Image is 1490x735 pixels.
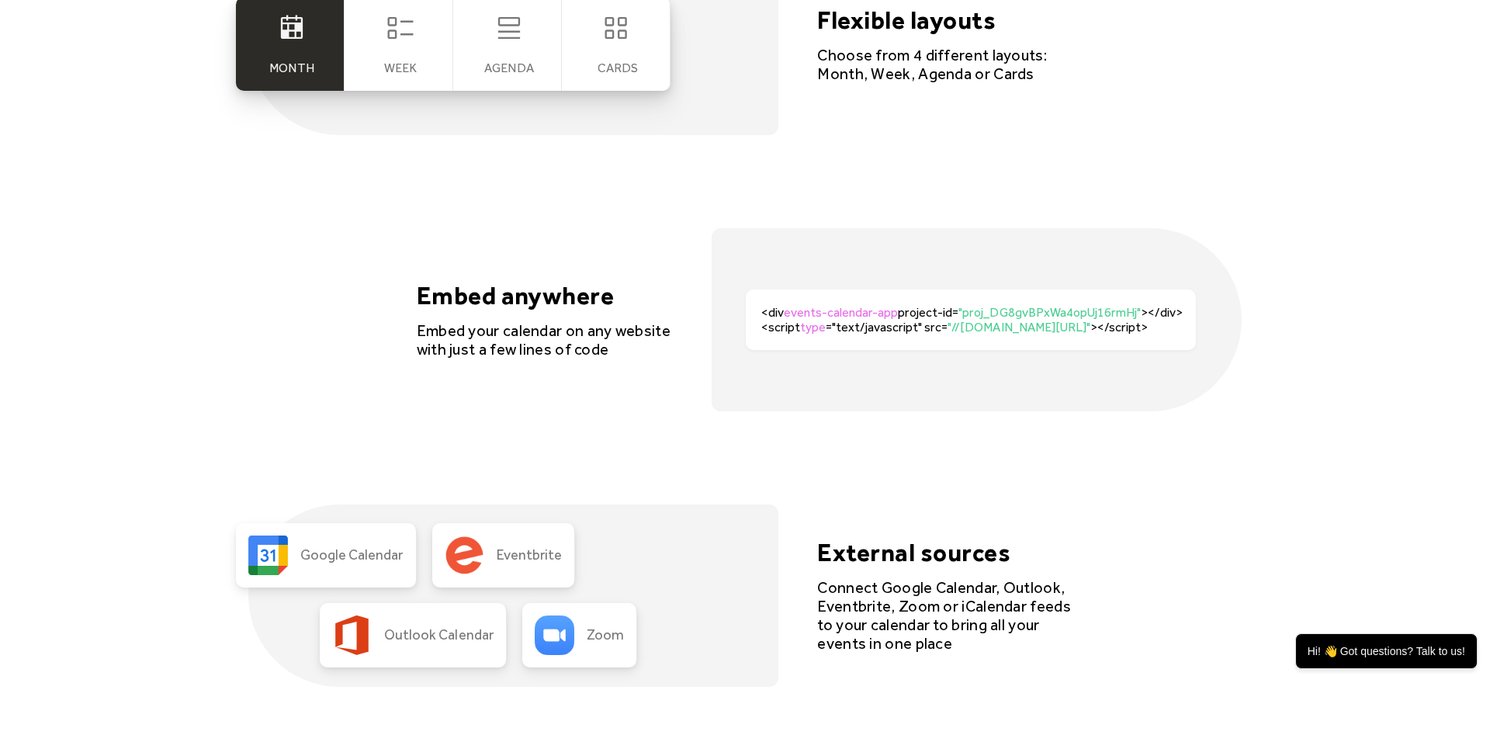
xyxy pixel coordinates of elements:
[817,538,1073,567] h4: External sources
[587,627,624,644] div: Zoom
[300,547,403,564] div: Google Calendar
[948,320,1090,335] span: "//[DOMAIN_NAME][URL]"
[800,320,826,335] span: type
[484,61,533,75] div: Agenda
[497,547,562,564] div: Eventbrite
[269,61,314,75] div: Month
[417,281,673,310] h4: Embed anywhere
[817,46,1050,83] div: Choose from 4 different layouts: Month, Week, Agenda or Cards
[384,61,417,75] div: Week
[598,61,638,75] div: cards
[784,305,898,320] span: events-calendar-app
[417,321,673,359] div: Embed your calendar on any website with just a few lines of code
[761,305,1196,335] div: <div project-id= ></div><script ="text/javascript" src= ></script>
[817,578,1073,653] div: Connect Google Calendar, Outlook, Eventbrite, Zoom or iCalendar feeds to your calendar to bring a...
[817,5,1050,35] h4: Flexible layouts
[384,627,493,644] div: Outlook Calendar
[958,305,1141,320] span: "proj_DG8gvBPxWa4opUj16rmHj"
